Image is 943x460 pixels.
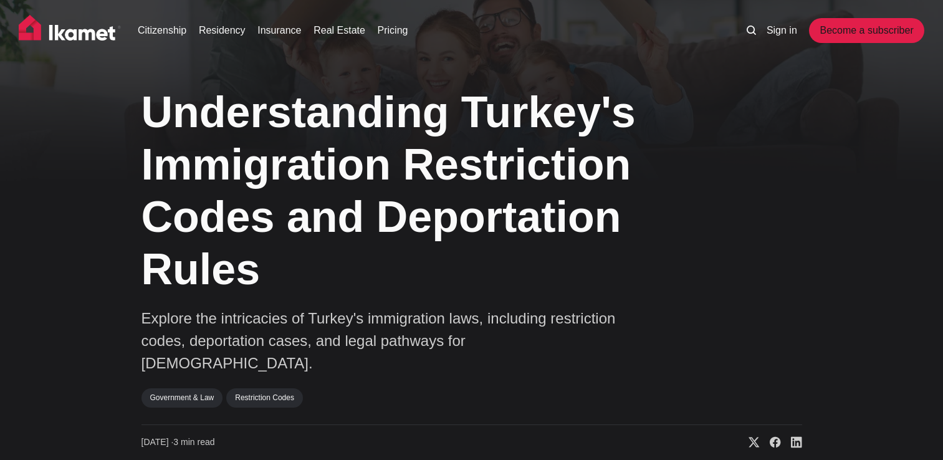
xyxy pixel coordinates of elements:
[781,436,802,449] a: Share on Linkedin
[739,436,760,449] a: Share on X
[141,307,640,375] p: Explore the intricacies of Turkey's immigration laws, including restriction codes, deportation ca...
[141,437,174,447] span: [DATE] ∙
[141,436,215,449] time: 3 min read
[138,23,186,38] a: Citizenship
[314,23,365,38] a: Real Estate
[199,23,246,38] a: Residency
[226,388,303,407] a: Restriction Codes
[141,388,223,407] a: Government & Law
[809,18,924,43] a: Become a subscriber
[378,23,408,38] a: Pricing
[767,23,797,38] a: Sign in
[19,15,121,46] img: Ikamet home
[257,23,301,38] a: Insurance
[760,436,781,449] a: Share on Facebook
[141,86,677,295] h1: Understanding Turkey's Immigration Restriction Codes and Deportation Rules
